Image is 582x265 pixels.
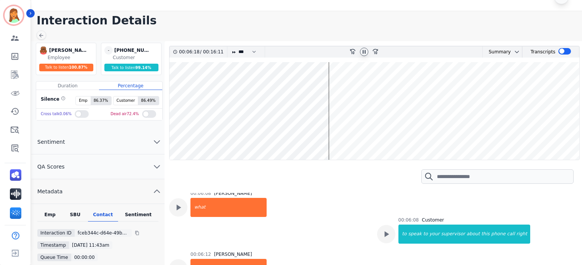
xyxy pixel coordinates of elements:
span: QA Scores [31,163,71,170]
div: / [179,47,225,58]
div: Emp [37,212,62,222]
button: chevron down [511,49,520,55]
div: phone [491,225,507,244]
div: Dead air 72.4 % [110,109,139,120]
span: 86.37 % [91,96,111,105]
svg: chevron down [152,137,161,146]
div: what [191,198,267,217]
div: [DATE] 11:43am [69,241,112,249]
div: Duration [36,82,99,90]
div: right [516,225,530,244]
div: Cross talk 0.06 % [41,109,72,120]
div: 00:06:18 [179,47,200,58]
svg: chevron up [152,187,161,196]
span: Customer [114,96,138,105]
div: Talk to listen [104,64,158,71]
img: Bordered avatar [5,6,23,24]
div: Sentiment [118,212,158,222]
div: 00:06:08 [190,190,211,196]
div: call [506,225,516,244]
div: Employee [48,55,94,61]
div: Queue Time [37,254,71,261]
div: [PERSON_NAME] [49,46,87,55]
button: QA Scores chevron down [31,154,165,179]
div: [PERSON_NAME] [214,251,252,257]
div: Customer [113,55,160,61]
div: your [429,225,440,244]
div: Transcripts [531,47,555,58]
div: supervisor [440,225,466,244]
div: this [481,225,491,244]
div: fceb344c-d64e-49ba-ad22-8b2b903a81ef [75,229,132,237]
div: Interaction ID [37,229,75,237]
svg: chevron down [152,162,161,171]
div: speak [408,225,423,244]
div: Summary [483,47,511,58]
div: 00:00:00 [71,254,98,261]
div: 00:16:11 [201,47,222,58]
span: Emp [76,96,90,105]
span: 86.49 % [138,96,158,105]
span: Metadata [31,188,69,195]
span: 100.87 % [69,65,88,69]
span: 99.14 % [135,66,151,70]
div: Silence [39,96,66,105]
div: Percentage [99,82,162,90]
h1: Interaction Details [37,14,582,27]
div: Contact [88,212,118,222]
button: Metadata chevron up [31,179,165,204]
div: about [466,225,481,244]
div: 00:06:12 [190,251,211,257]
div: 00:06:08 [398,217,419,223]
div: [PERSON_NAME] [214,190,252,196]
div: Timestamp [37,241,69,249]
span: Sentiment [31,138,71,146]
div: Customer [422,217,444,223]
span: - [104,46,113,55]
div: SBU [62,212,88,222]
div: Talk to listen [39,64,93,71]
button: Sentiment chevron down [31,130,165,154]
div: to [422,225,429,244]
div: [PHONE_NUMBER] [114,46,152,55]
div: to [399,225,408,244]
svg: chevron down [514,49,520,55]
